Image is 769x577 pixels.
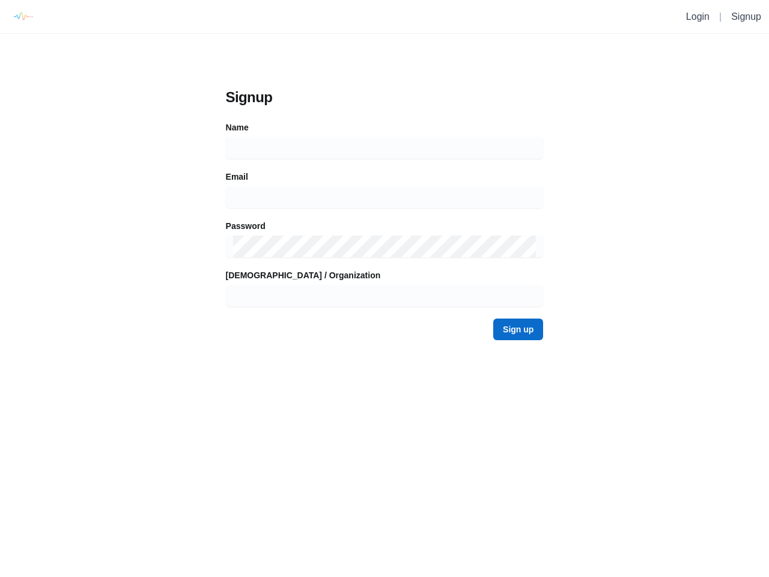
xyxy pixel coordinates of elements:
label: Email [226,171,248,183]
label: Name [226,121,249,133]
a: Login [686,11,710,22]
button: Sign up [493,319,543,340]
h3: Signup [226,88,544,107]
img: logo [9,3,36,30]
a: Signup [731,11,761,22]
li: | [714,10,726,24]
label: Password [226,220,266,232]
label: [DEMOGRAPHIC_DATA] / Organization [226,269,381,281]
